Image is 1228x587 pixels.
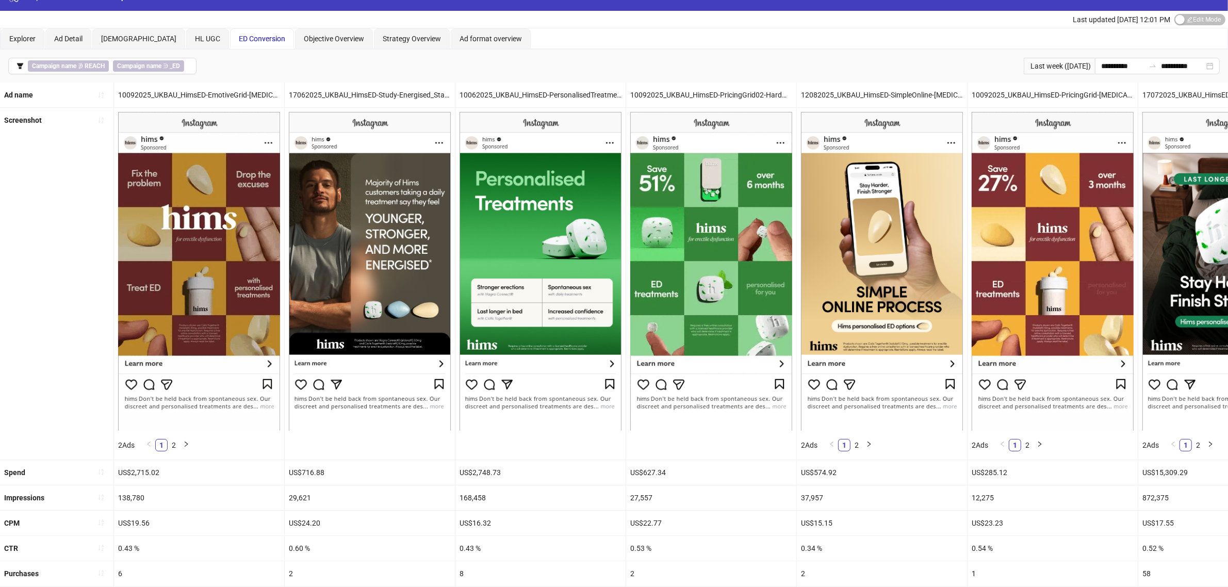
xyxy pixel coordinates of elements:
[180,439,192,451] button: right
[9,35,36,43] span: Explorer
[996,439,1009,451] li: Previous Page
[85,62,105,70] b: REACH
[285,83,455,107] div: 17062025_UKBAU_HimsED-Study-Energised_Static_CopyNovember24Compliant!_ReclaimIntimacy_MetaED_AD06...
[97,519,105,526] span: sort-ascending
[460,112,621,430] img: Screenshot 120228161056030185
[114,460,284,485] div: US$2,715.02
[797,511,967,535] div: US$15.15
[1021,439,1034,451] li: 2
[626,536,796,561] div: 0.53 %
[851,439,862,451] a: 2
[972,441,988,449] span: 2 Ads
[1009,439,1021,451] a: 1
[797,485,967,510] div: 37,957
[1034,439,1046,451] button: right
[239,35,285,43] span: ED Conversion
[455,511,626,535] div: US$16.32
[626,561,796,586] div: 2
[968,460,1138,485] div: US$285.12
[797,536,967,561] div: 0.34 %
[4,519,20,527] b: CPM
[155,439,168,451] li: 1
[285,485,455,510] div: 29,621
[1000,441,1006,447] span: left
[1024,58,1095,74] div: Last week ([DATE])
[97,494,105,501] span: sort-ascending
[114,536,284,561] div: 0.43 %
[972,112,1134,430] img: Screenshot 120232028028090185
[1149,62,1157,70] span: to
[17,62,24,70] span: filter
[455,536,626,561] div: 0.43 %
[1167,439,1180,451] button: left
[143,439,155,451] li: Previous Page
[285,561,455,586] div: 2
[114,485,284,510] div: 138,780
[4,569,39,578] b: Purchases
[114,511,284,535] div: US$19.56
[114,83,284,107] div: 10092025_UKBAU_HimsED-EmotiveGrid-[MEDICAL_DATA]_Video_CopyNovember24Compliant!_ReclaimIntimacy_M...
[626,460,796,485] div: US$627.34
[4,544,18,552] b: CTR
[117,62,161,70] b: Campaign name
[1142,441,1159,449] span: 2 Ads
[1167,439,1180,451] li: Previous Page
[866,441,872,447] span: right
[626,485,796,510] div: 27,557
[996,439,1009,451] button: left
[839,439,850,451] a: 1
[289,112,451,430] img: Screenshot 120229136082940185
[4,468,25,477] b: Spend
[455,83,626,107] div: 10062025_UKBAU_HimsED-PersonalisedTreatment-HardMint_Static_CopyNovember24Compliant!_ReclaimIntim...
[168,439,179,451] a: 2
[101,35,176,43] span: [DEMOGRAPHIC_DATA]
[626,511,796,535] div: US$22.77
[863,439,875,451] li: Next Page
[968,485,1138,510] div: 12,275
[97,91,105,99] span: sort-ascending
[285,460,455,485] div: US$716.88
[1170,441,1176,447] span: left
[285,536,455,561] div: 0.60 %
[97,117,105,124] span: sort-ascending
[8,58,197,74] button: Campaign name ∌ REACHCampaign name ∋ _ED
[829,441,835,447] span: left
[97,544,105,551] span: sort-ascending
[455,561,626,586] div: 8
[801,441,817,449] span: 2 Ads
[968,536,1138,561] div: 0.54 %
[4,494,44,502] b: Impressions
[118,441,135,449] span: 2 Ads
[1073,15,1170,24] span: Last updated [DATE] 12:01 PM
[4,91,33,99] b: Ad name
[797,83,967,107] div: 12082025_UKBAU_HimsED-SimpleOnline-[MEDICAL_DATA]_Static_CopyNovember24Compliant!_ReclaimIntimacy...
[1204,439,1217,451] button: right
[460,35,522,43] span: Ad format overview
[455,460,626,485] div: US$2,748.73
[1207,441,1214,447] span: right
[826,439,838,451] button: left
[170,62,180,70] b: _ED
[118,112,280,430] img: Screenshot 120232027978050185
[285,511,455,535] div: US$24.20
[630,112,792,430] img: Screenshot 120232028016720185
[1034,439,1046,451] li: Next Page
[1204,439,1217,451] li: Next Page
[54,35,83,43] span: Ad Detail
[183,441,189,447] span: right
[826,439,838,451] li: Previous Page
[4,116,42,124] b: Screenshot
[1192,439,1204,451] a: 2
[1180,439,1191,451] a: 1
[1009,439,1021,451] li: 1
[968,561,1138,586] div: 1
[32,62,76,70] b: Campaign name
[801,112,963,430] img: Screenshot 120230110679550185
[304,35,364,43] span: Objective Overview
[97,468,105,476] span: sort-ascending
[968,83,1138,107] div: 10092025_UKBAU_HimsED-PricingGrid-[MEDICAL_DATA]_Video_CopyNovember24Compliant!_ReclaimIntimacy_M...
[863,439,875,451] button: right
[455,485,626,510] div: 168,458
